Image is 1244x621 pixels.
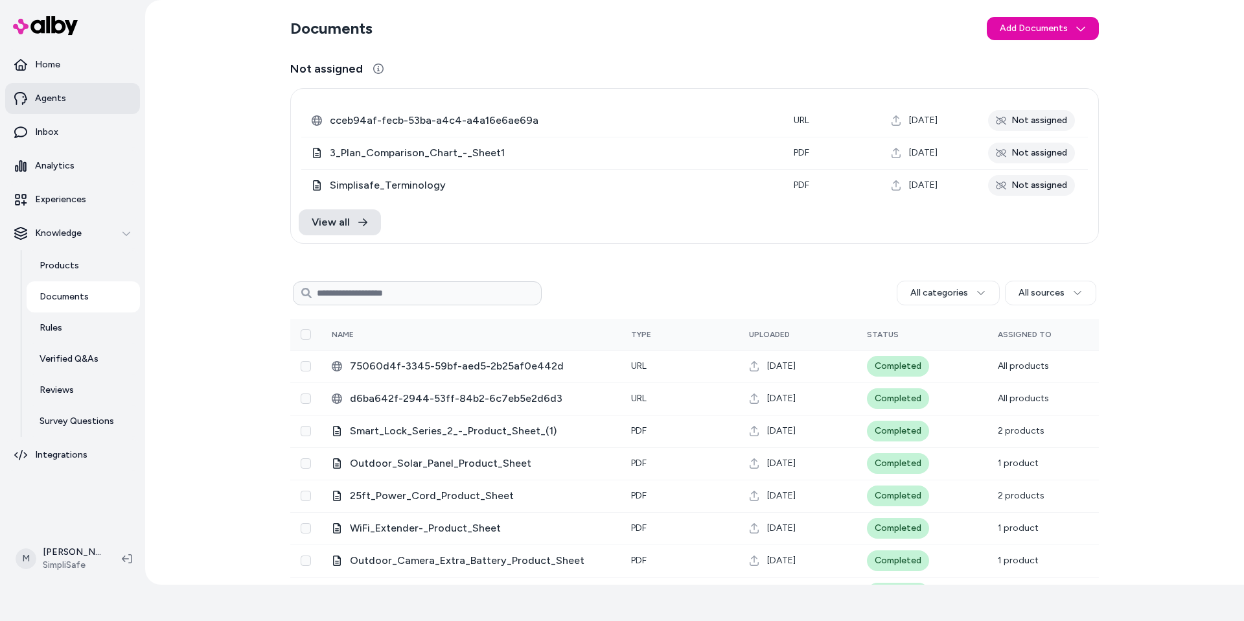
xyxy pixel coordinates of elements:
[35,449,87,462] p: Integrations
[330,145,773,161] span: 3_Plan_Comparison_Chart_-_Sheet1
[312,113,773,128] div: cceb94af-fecb-53ba-a4c4-a4a16e6ae69a.html
[867,518,929,539] div: Completed
[35,92,66,105] p: Agents
[1019,287,1065,299] span: All sources
[998,458,1039,469] span: 1 product
[867,486,929,506] div: Completed
[998,393,1049,404] span: All products
[5,83,140,114] a: Agents
[27,312,140,344] a: Rules
[301,523,311,533] button: Select row
[332,358,610,374] div: 75060d4f-3345-59bf-aed5-2b25af0e442d.html
[35,227,82,240] p: Knowledge
[350,423,610,439] span: Smart_Lock_Series_2_-_Product_Sheet_(1)
[332,391,610,406] div: d6ba642f-2944-53ff-84b2-6c7eb5e2d6d3.html
[43,546,101,559] p: [PERSON_NAME]
[332,423,610,439] div: Smart_Lock_Series_2_-_Product_Sheet_(1).pdf
[290,18,373,39] h2: Documents
[631,425,647,436] span: pdf
[40,415,114,428] p: Survey Questions
[40,322,62,334] p: Rules
[5,150,140,182] a: Analytics
[301,556,311,566] button: Select row
[5,439,140,471] a: Integrations
[35,58,60,71] p: Home
[631,522,647,533] span: pdf
[312,178,773,193] div: Simplisafe_Terminology.pdf
[27,250,140,281] a: Products
[867,453,929,474] div: Completed
[998,490,1044,501] span: 2 products
[5,218,140,249] button: Knowledge
[27,344,140,375] a: Verified Q&As
[794,147,809,158] span: pdf
[35,126,58,139] p: Inbox
[290,60,363,78] span: Not assigned
[998,425,1044,436] span: 2 products
[794,180,809,191] span: pdf
[8,538,111,580] button: M[PERSON_NAME]SimpliSafe
[910,287,968,299] span: All categories
[909,114,938,127] span: [DATE]
[749,330,790,339] span: Uploaded
[987,17,1099,40] button: Add Documents
[5,49,140,80] a: Home
[330,113,773,128] span: cceb94af-fecb-53ba-a4c4-a4a16e6ae69a
[631,490,647,501] span: pdf
[631,360,647,371] span: URL
[897,281,1000,305] button: All categories
[5,184,140,215] a: Experiences
[631,555,647,566] span: pdf
[867,421,929,441] div: Completed
[998,360,1049,371] span: All products
[40,353,98,366] p: Verified Q&As
[988,110,1075,131] div: Not assigned
[631,330,651,339] span: Type
[332,488,610,504] div: 25ft_Power_Cord_Product_Sheet.pdf
[330,178,773,193] span: Simplisafe_Terminology
[35,159,75,172] p: Analytics
[13,16,78,35] img: alby Logo
[27,406,140,437] a: Survey Questions
[909,179,938,192] span: [DATE]
[631,393,647,404] span: URL
[332,521,610,536] div: WiFi_Extender-_Product_Sheet.pdf
[301,393,311,404] button: Select row
[350,521,610,536] span: WiFi_Extender-_Product_Sheet
[909,146,938,159] span: [DATE]
[40,384,74,397] p: Reviews
[27,281,140,312] a: Documents
[998,522,1039,533] span: 1 product
[301,458,311,469] button: Select row
[867,583,929,603] div: Completed
[998,330,1052,339] span: Assigned To
[867,550,929,571] div: Completed
[767,554,796,567] span: [DATE]
[767,425,796,438] span: [DATE]
[43,559,101,572] span: SimpliSafe
[867,388,929,409] div: Completed
[767,360,796,373] span: [DATE]
[767,489,796,502] span: [DATE]
[301,361,311,371] button: Select row
[350,391,610,406] span: d6ba642f-2944-53ff-84b2-6c7eb5e2d6d3
[998,555,1039,566] span: 1 product
[332,456,610,471] div: Outdoor_Solar_Panel_Product_Sheet.pdf
[301,491,311,501] button: Select row
[988,143,1075,163] div: Not assigned
[40,290,89,303] p: Documents
[350,488,610,504] span: 25ft_Power_Cord_Product_Sheet
[312,145,773,161] div: 3_Plan_Comparison_Chart_-_Sheet1.pdf
[350,456,610,471] span: Outdoor_Solar_Panel_Product_Sheet
[16,548,36,569] span: M
[35,193,86,206] p: Experiences
[332,329,429,340] div: Name
[350,553,610,568] span: Outdoor_Camera_Extra_Battery_Product_Sheet
[40,259,79,272] p: Products
[631,458,647,469] span: pdf
[350,358,610,374] span: 75060d4f-3345-59bf-aed5-2b25af0e442d
[767,457,796,470] span: [DATE]
[27,375,140,406] a: Reviews
[767,392,796,405] span: [DATE]
[332,553,610,568] div: Outdoor_Camera_Extra_Battery_Product_Sheet.pdf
